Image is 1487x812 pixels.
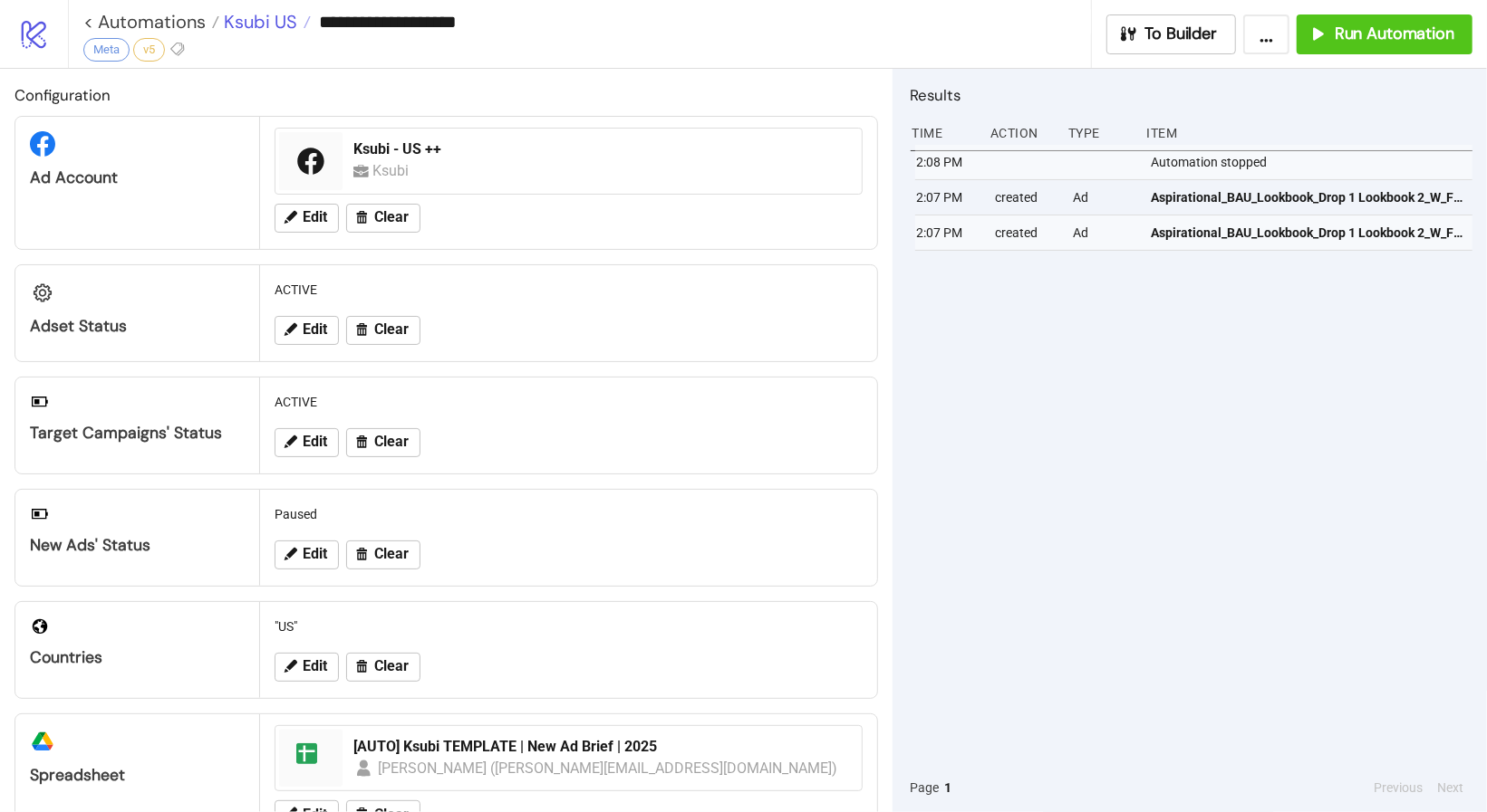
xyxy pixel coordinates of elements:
[1106,14,1237,54] button: To Builder
[911,778,940,798] span: Page
[14,83,878,107] h2: Configuration
[303,546,327,562] span: Edit
[353,139,851,159] div: Ksubi - US ++
[915,180,980,215] div: 2:07 PM
[1144,116,1473,150] div: Item
[353,737,851,757] div: [AUTO] Ksubi TEMPLATE | New Ad Brief | 2025
[346,204,420,233] button: Clear
[1432,778,1469,798] button: Next
[30,647,245,668] div: Countries
[378,757,838,779] div: [PERSON_NAME] ([PERSON_NAME][EMAIL_ADDRESS][DOMAIN_NAME])
[267,609,870,644] div: "US"
[30,167,245,188] div: Ad Account
[1151,187,1464,207] span: Aspirational_BAU_Lookbook_Drop 1 Lookbook 2_W_Fall25_Image_20250812_US
[911,83,1473,107] h2: Results
[1243,14,1289,54] button: ...
[374,546,409,562] span: Clear
[1145,24,1218,44] span: To Builder
[275,316,339,345] button: Edit
[303,321,327,338] span: Edit
[83,38,130,62] div: Meta
[267,385,870,419] div: ACTIVE
[940,778,958,798] button: 1
[275,428,339,457] button: Edit
[275,540,339,569] button: Edit
[30,423,245,444] div: Target Campaigns' Status
[346,653,420,682] button: Clear
[30,765,245,786] div: Spreadsheet
[915,215,980,250] div: 2:07 PM
[374,434,409,450] span: Clear
[1151,180,1464,215] a: Aspirational_BAU_Lookbook_Drop 1 Lookbook 2_W_Fall25_Image_20250812_US
[1151,223,1464,243] span: Aspirational_BAU_Lookbook_Drop 1 Lookbook 2_W_Fall25_Image_20250812_US
[1067,116,1132,150] div: Type
[374,658,409,674] span: Clear
[303,209,327,225] span: Edit
[993,180,1058,215] div: created
[372,159,415,182] div: Ksubi
[374,209,409,225] span: Clear
[346,540,420,569] button: Clear
[30,535,245,556] div: New Ads' Status
[1335,24,1454,44] span: Run Automation
[1071,180,1136,215] div: Ad
[989,116,1054,150] div: Action
[1071,215,1136,250] div: Ad
[303,434,327,450] span: Edit
[275,204,339,233] button: Edit
[83,13,219,31] a: < Automations
[346,316,420,345] button: Clear
[911,116,976,150] div: Time
[219,13,311,31] a: Ksubi US
[374,321,409,338] span: Clear
[1151,215,1464,250] a: Aspirational_BAU_Lookbook_Drop 1 Lookbook 2_W_Fall25_Image_20250812_US
[30,316,245,337] div: Adset Status
[267,272,870,307] div: ACTIVE
[1297,14,1473,54] button: Run Automation
[133,38,165,62] div: v5
[275,653,339,682] button: Edit
[1368,778,1428,798] button: Previous
[915,145,980,179] div: 2:08 PM
[1149,145,1477,179] div: Automation stopped
[346,428,420,457] button: Clear
[267,497,870,531] div: Paused
[219,10,297,33] span: Ksubi US
[303,658,327,674] span: Edit
[993,215,1058,250] div: created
